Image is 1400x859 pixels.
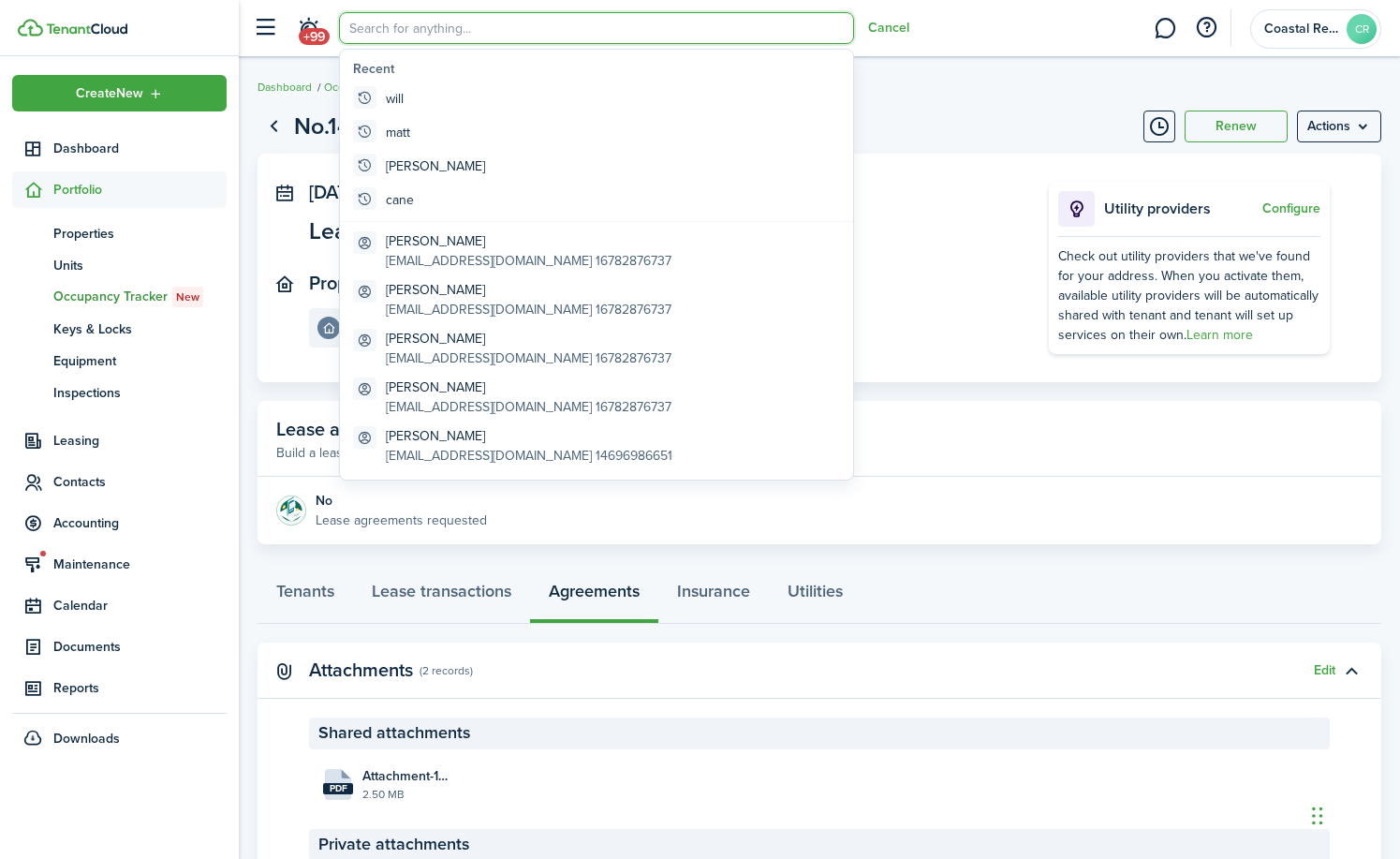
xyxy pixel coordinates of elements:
[316,511,487,530] p: Lease agreements requested
[12,377,227,408] a: Inspections
[1314,663,1335,678] button: Edit
[386,280,671,300] global-search-item-title: [PERSON_NAME]
[1147,5,1183,52] a: Messaging
[247,10,283,46] button: Open sidebar
[386,123,410,142] global-search-item-title: matt
[309,273,380,294] panel-main-title: Property
[323,769,353,800] file-icon: File
[299,28,330,45] span: +99
[346,183,847,216] global-search-item: cane
[53,319,227,339] span: Keys & Locks
[12,217,227,249] a: Properties
[53,383,227,403] span: Inspections
[1306,769,1400,859] iframe: Chat Widget
[353,59,847,79] global-search-list-title: Recent
[12,249,227,281] a: Units
[76,87,143,100] span: Create New
[53,256,227,275] span: Units
[12,313,227,345] a: Keys & Locks
[1143,111,1175,142] button: Timeline
[386,426,672,446] global-search-item-title: [PERSON_NAME]
[1190,12,1222,44] button: Open resource center
[53,637,227,657] span: Documents
[53,224,227,244] span: Properties
[258,111,289,142] a: Go back
[309,718,1330,749] panel-main-section-header: Shared attachments
[1104,198,1258,220] p: Utility providers
[362,766,449,786] span: Attachment-1 (2).pdf
[53,513,227,533] span: Accounting
[324,79,420,96] a: Occupancy Tracker
[1264,22,1339,36] span: Coastal Real Estate LLC
[346,149,847,183] global-search-item: [PERSON_NAME]
[46,23,127,35] img: TenantCloud
[1297,111,1381,142] button: Open menu
[290,5,326,52] a: Notifications
[386,446,672,466] global-search-item-description: [EMAIL_ADDRESS][DOMAIN_NAME] 14696986651
[386,156,485,176] global-search-item-title: [PERSON_NAME]
[258,79,312,96] a: Dashboard
[386,251,671,271] global-search-item-description: [EMAIL_ADDRESS][DOMAIN_NAME] 16782876737
[386,300,671,319] global-search-item-description: [EMAIL_ADDRESS][DOMAIN_NAME] 16782876737
[18,19,43,37] img: TenantCloud
[1335,655,1367,687] button: Toggle accordion
[386,190,414,210] global-search-item-title: cane
[176,289,199,305] span: New
[53,678,227,698] span: Reports
[53,139,227,158] span: Dashboard
[1297,111,1381,142] menu-btn: Actions
[316,491,487,511] div: No
[323,783,353,794] file-extension: pdf
[362,786,449,803] file-size: 2.50 MB
[1262,201,1320,216] button: Configure
[1312,788,1323,844] div: Drag
[420,662,473,679] panel-main-subtitle: (2 records)
[12,345,227,377] a: Equipment
[353,568,530,624] a: Lease transactions
[868,21,909,36] button: Cancel
[1347,14,1377,44] avatar-text: CR
[53,555,227,574] span: Maintenance
[769,568,862,624] a: Utilities
[658,568,769,624] a: Insurance
[53,431,227,451] span: Leasing
[386,348,671,368] global-search-item-description: [EMAIL_ADDRESS][DOMAIN_NAME] 16782876737
[53,287,227,307] span: Occupancy Tracker
[309,659,413,681] panel-main-title: Attachments
[339,12,854,44] input: Search for anything...
[386,231,671,251] global-search-item-title: [PERSON_NAME]
[12,130,227,167] a: Dashboard
[1186,325,1253,345] a: Learn more
[309,178,364,206] span: [DATE]
[1185,111,1288,142] button: Renew
[53,351,227,371] span: Equipment
[386,89,404,109] global-search-item-title: will
[53,729,120,748] span: Downloads
[12,281,227,313] a: Occupancy TrackerNew
[346,81,847,115] global-search-item: will
[386,329,671,348] global-search-item-title: [PERSON_NAME]
[386,378,671,397] global-search-item-title: [PERSON_NAME]
[53,472,227,492] span: Contacts
[309,219,428,243] span: Lease #150
[12,75,227,111] button: Open menu
[12,670,227,706] a: Reports
[258,568,353,624] a: Tenants
[294,109,417,144] h1: No.1466418
[1058,246,1320,345] div: Check out utility providers that we've found for your address. When you activate them, available ...
[276,496,306,526] img: Agreement e-sign
[346,115,847,149] global-search-item: matt
[276,415,429,443] span: Lease agreements
[276,443,814,463] p: Build a lease addendum, get a state-specific agreement, and request an electronic signature.
[53,596,227,615] span: Calendar
[386,397,671,417] global-search-item-description: [EMAIL_ADDRESS][DOMAIN_NAME] 16782876737
[53,180,227,200] span: Portfolio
